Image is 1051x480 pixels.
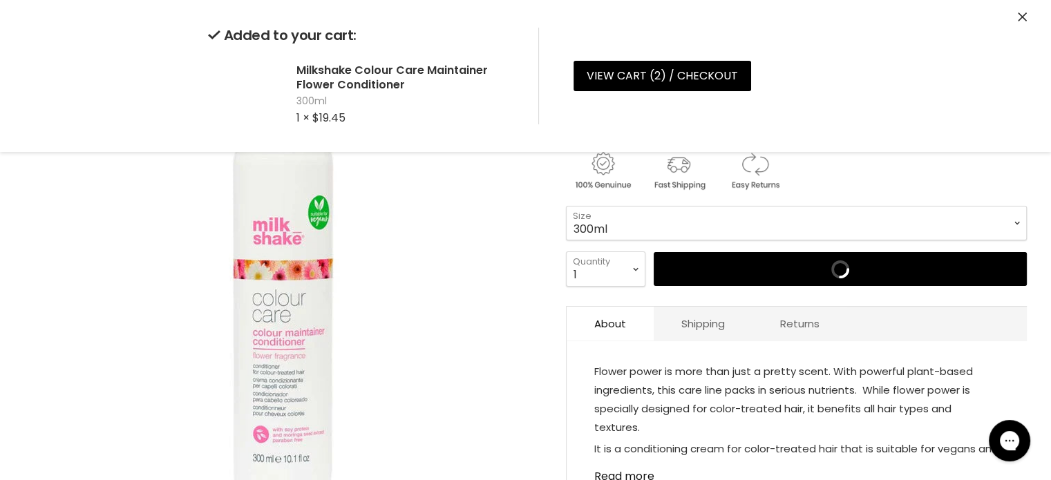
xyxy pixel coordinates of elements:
span: 1 × [296,110,310,126]
img: Milkshake Colour Care Maintainer Flower Conditioner [208,88,219,99]
span: 2 [654,68,661,84]
img: genuine.gif [566,150,639,192]
img: returns.gif [718,150,791,192]
button: Close [1018,10,1027,25]
h2: Added to your cart: [208,28,516,44]
a: View cart (2) / Checkout [574,61,751,91]
h2: Milkshake Colour Care Maintainer Flower Conditioner [296,63,516,92]
a: Shipping [654,307,752,340]
a: About [567,307,654,340]
a: Returns [752,307,847,340]
select: Quantity [566,251,645,286]
img: shipping.gif [642,150,715,192]
span: 300ml [296,95,516,108]
span: $19.45 [312,110,345,126]
iframe: Gorgias live chat messenger [982,415,1037,466]
span: Flower power is more than just a pretty scent. With powerful plant-based ingredients, this care l... [594,364,973,434]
